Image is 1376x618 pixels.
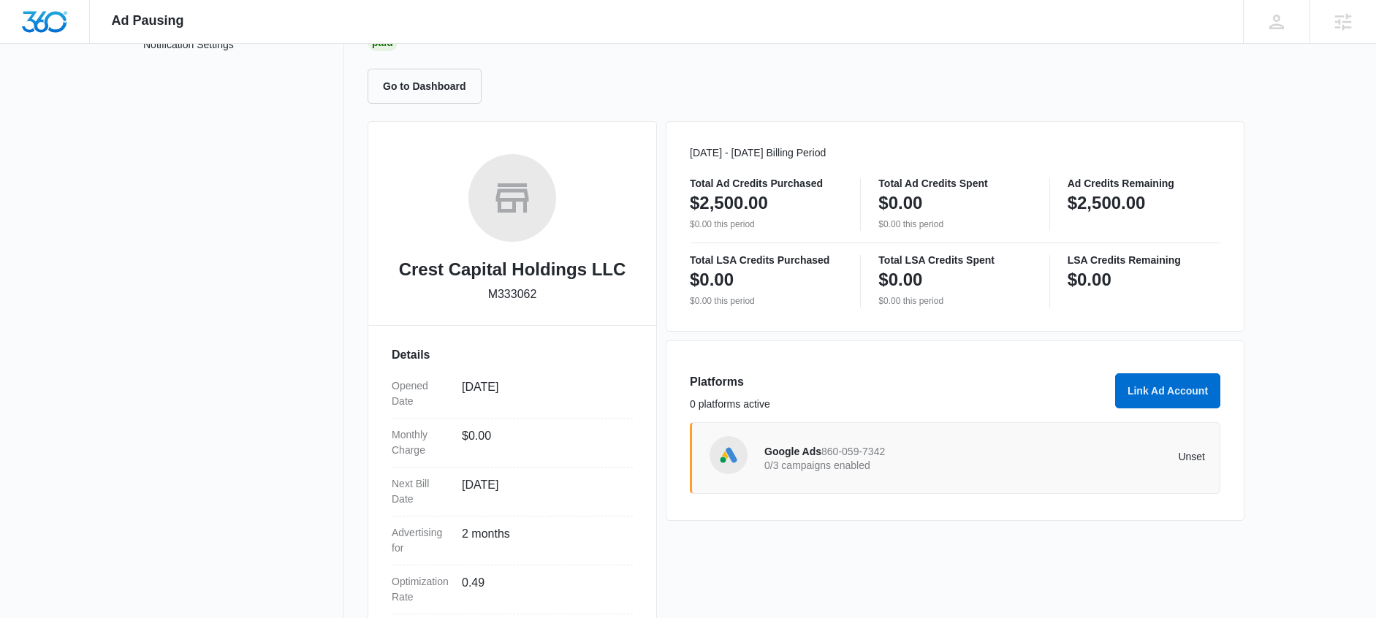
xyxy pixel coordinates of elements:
[690,268,734,291] p: $0.00
[878,255,1031,265] p: Total LSA Credits Spent
[462,427,621,458] dd: $0.00
[690,397,1106,412] p: 0 platforms active
[878,191,922,215] p: $0.00
[392,565,633,614] div: Optimization Rate0.49
[488,286,537,303] p: M333062
[878,178,1031,188] p: Total Ad Credits Spent
[392,346,633,364] h3: Details
[392,427,450,458] dt: Monthly Charge
[764,446,821,457] span: Google Ads
[392,525,450,556] dt: Advertising for
[718,444,740,466] img: Google Ads
[462,476,621,507] dd: [DATE]
[878,294,1031,308] p: $0.00 this period
[1068,255,1220,265] p: LSA Credits Remaining
[764,460,985,470] p: 0/3 campaigns enabled
[462,378,621,409] dd: [DATE]
[985,451,1206,462] p: Unset
[112,13,184,28] span: Ad Pausing
[1068,191,1146,215] p: $2,500.00
[690,373,1106,391] h3: Platforms
[690,191,768,215] p: $2,500.00
[392,468,633,516] div: Next Bill Date[DATE]
[690,218,843,231] p: $0.00 this period
[878,268,922,291] p: $0.00
[690,422,1220,494] a: Google AdsGoogle Ads860-059-73420/3 campaigns enabledUnset
[462,574,621,605] dd: 0.49
[1068,268,1111,291] p: $0.00
[392,370,633,419] div: Opened Date[DATE]
[392,378,450,409] dt: Opened Date
[392,516,633,565] div: Advertising for2 months
[368,69,482,104] button: Go to Dashboard
[690,178,843,188] p: Total Ad Credits Purchased
[821,446,885,457] span: 860-059-7342
[878,218,1031,231] p: $0.00 this period
[392,574,450,605] dt: Optimization Rate
[690,294,843,308] p: $0.00 this period
[1068,178,1220,188] p: Ad Credits Remaining
[690,145,1220,161] p: [DATE] - [DATE] Billing Period
[143,37,234,56] a: Notification Settings
[392,476,450,507] dt: Next Bill Date
[399,256,626,283] h2: Crest Capital Holdings LLC
[1115,373,1220,408] button: Link Ad Account
[462,525,621,556] dd: 2 months
[690,255,843,265] p: Total LSA Credits Purchased
[368,80,490,92] a: Go to Dashboard
[392,419,633,468] div: Monthly Charge$0.00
